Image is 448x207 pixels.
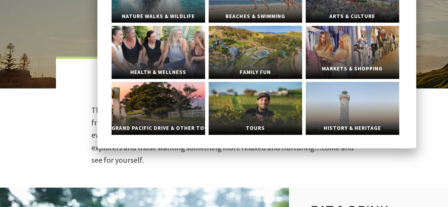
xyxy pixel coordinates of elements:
span: Tours [209,122,302,135]
span: Beaches & Swimming [209,10,302,23]
p: The area naturally caters to every kind of visitor, of all backgrounds and all ages – from couple... [91,104,357,166]
span: Nature Walks & Wildlife [112,10,205,23]
span: Markets & Shopping [306,62,399,75]
span: Health & Wellness [112,66,205,79]
span: Grand Pacific Drive & Other Touring [112,122,205,135]
h2: Take your pick, take your time [91,69,357,93]
span: Family Fun [209,66,302,79]
span: Arts & Culture [306,10,399,23]
span: History & Heritage [306,122,399,135]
